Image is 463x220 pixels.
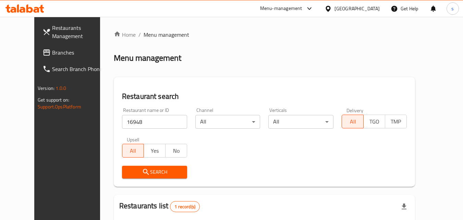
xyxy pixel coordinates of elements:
[52,48,106,57] span: Branches
[260,4,302,13] div: Menu-management
[451,5,454,12] span: s
[37,20,112,44] a: Restaurants Management
[122,115,187,129] input: Search for restaurant name or ID..
[127,168,182,176] span: Search
[52,24,106,40] span: Restaurants Management
[122,166,187,178] button: Search
[168,146,184,156] span: No
[38,84,54,93] span: Version:
[56,84,66,93] span: 1.0.0
[334,5,380,12] div: [GEOGRAPHIC_DATA]
[170,204,199,210] span: 1 record(s)
[122,144,144,158] button: All
[165,144,187,158] button: No
[114,31,136,39] a: Home
[52,65,106,73] span: Search Branch Phone
[144,31,189,39] span: Menu management
[346,108,364,113] label: Delivery
[125,146,141,156] span: All
[385,115,407,128] button: TMP
[37,44,112,61] a: Branches
[147,146,163,156] span: Yes
[170,201,200,212] div: Total records count
[114,31,415,39] nav: breadcrumb
[366,117,382,127] span: TGO
[37,61,112,77] a: Search Branch Phone
[119,201,200,212] h2: Restaurants list
[38,95,69,104] span: Get support on:
[388,117,404,127] span: TMP
[396,198,412,215] div: Export file
[122,91,407,102] h2: Restaurant search
[345,117,361,127] span: All
[114,53,181,63] h2: Menu management
[268,115,333,129] div: All
[38,102,81,111] a: Support.OpsPlatform
[144,144,166,158] button: Yes
[363,115,385,128] button: TGO
[138,31,141,39] li: /
[342,115,364,128] button: All
[195,115,260,129] div: All
[127,137,139,142] label: Upsell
